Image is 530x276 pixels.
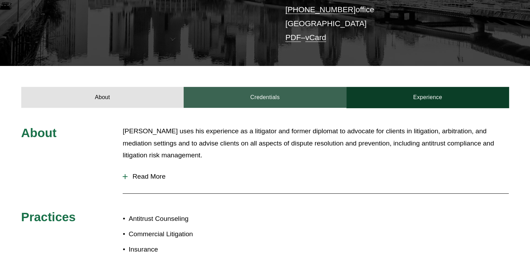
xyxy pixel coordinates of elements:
a: About [21,87,184,108]
p: Insurance [129,244,265,256]
a: [PHONE_NUMBER] [285,5,356,14]
p: Commercial Litigation [129,228,265,240]
p: Antitrust Counseling [129,213,265,225]
span: Practices [21,210,76,224]
a: PDF [285,33,301,42]
span: About [21,126,57,140]
a: Credentials [184,87,346,108]
a: vCard [305,33,326,42]
a: Experience [346,87,509,108]
p: [PERSON_NAME] uses his experience as a litigator and former diplomat to advocate for clients in l... [123,125,509,162]
span: Read More [128,173,509,180]
button: Read More [123,167,509,186]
